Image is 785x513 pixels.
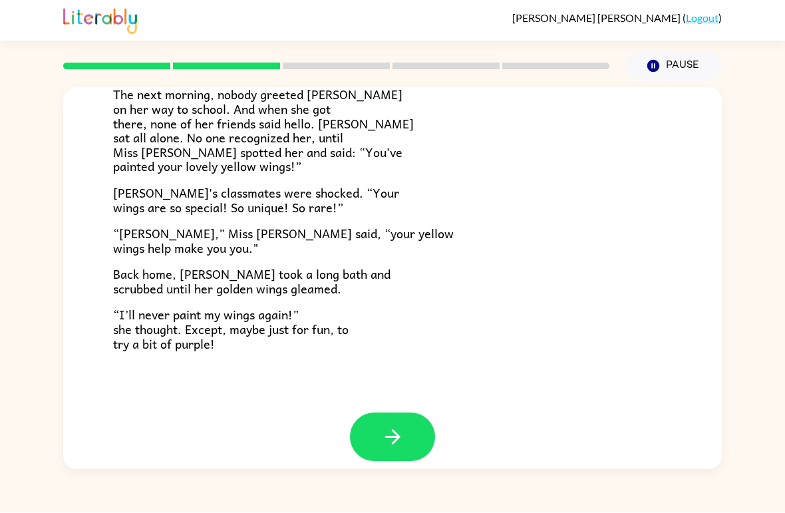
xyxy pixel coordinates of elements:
[512,12,722,25] div: ( )
[113,265,391,299] span: Back home, [PERSON_NAME] took a long bath and scrubbed until her golden wings gleamed.
[686,12,718,25] a: Logout
[512,12,683,25] span: [PERSON_NAME] [PERSON_NAME]
[63,5,137,35] img: Literably
[113,305,349,353] span: “I’ll never paint my wings again!” she thought. Except, maybe just for fun, to try a bit of purple!
[625,51,722,82] button: Pause
[113,184,399,218] span: [PERSON_NAME]'s classmates were shocked. “Your wings are so special! So unique! So rare!”
[113,85,414,176] span: The next morning, nobody greeted [PERSON_NAME] on her way to school. And when she got there, none...
[113,224,454,258] span: “[PERSON_NAME],” Miss [PERSON_NAME] said, “your yellow wings help make you you."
